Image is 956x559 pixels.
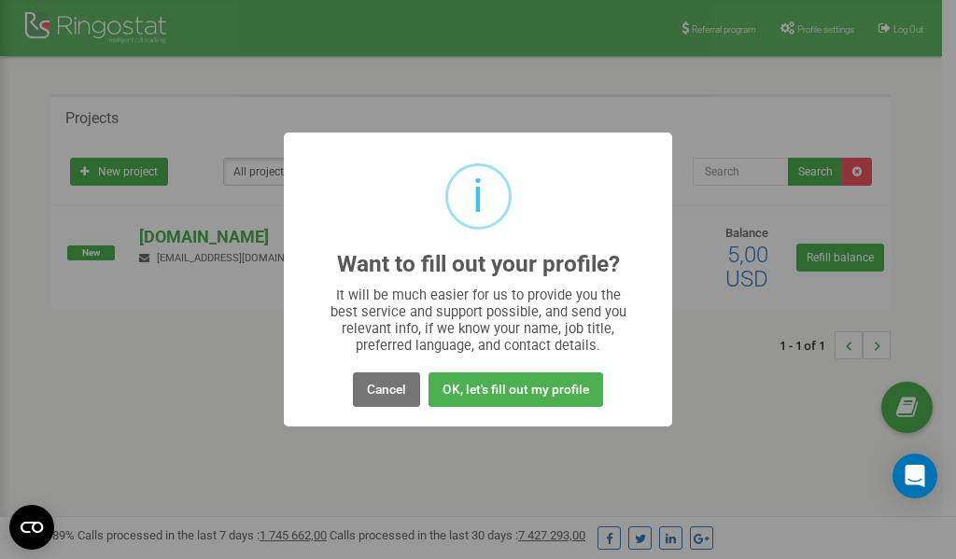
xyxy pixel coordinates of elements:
button: Cancel [353,372,420,407]
div: It will be much easier for us to provide you the best service and support possible, and send you ... [321,286,636,354]
h2: Want to fill out your profile? [337,252,620,277]
button: OK, let's fill out my profile [429,372,603,407]
div: i [472,166,484,227]
div: Open Intercom Messenger [893,454,937,498]
button: Open CMP widget [9,505,54,550]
